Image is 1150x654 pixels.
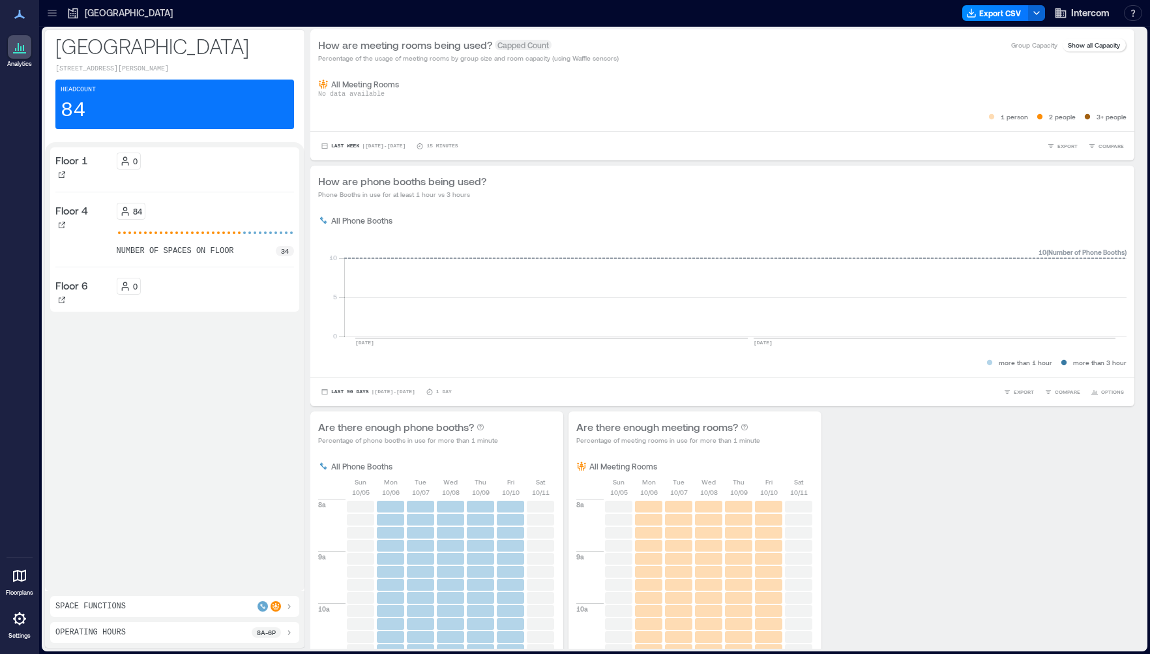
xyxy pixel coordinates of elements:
[576,499,584,510] p: 8a
[576,604,588,614] p: 10a
[642,477,656,487] p: Mon
[6,589,33,597] p: Floorplans
[415,477,426,487] p: Tue
[412,487,430,498] p: 10/07
[670,487,688,498] p: 10/07
[1073,357,1127,368] p: more than 3 hour
[85,7,173,20] p: [GEOGRAPHIC_DATA]
[281,246,289,256] p: 34
[257,627,276,638] p: 8a - 6p
[1088,385,1127,398] button: OPTIONS
[673,477,685,487] p: Tue
[1049,111,1076,122] p: 2 people
[1001,385,1037,398] button: EXPORT
[318,173,486,189] p: How are phone booths being used?
[730,487,748,498] p: 10/09
[754,340,773,346] text: [DATE]
[384,477,398,487] p: Mon
[700,487,718,498] p: 10/08
[333,332,337,340] tspan: 0
[1011,40,1057,50] p: Group Capacity
[760,487,778,498] p: 10/10
[55,33,294,59] p: [GEOGRAPHIC_DATA]
[318,499,326,510] p: 8a
[962,5,1029,21] button: Export CSV
[133,206,142,216] p: 84
[329,254,337,261] tspan: 10
[318,604,330,614] p: 10a
[331,79,399,89] p: All Meeting Rooms
[436,388,452,396] p: 1 Day
[1098,142,1124,150] span: COMPARE
[1101,388,1124,396] span: OPTIONS
[1001,111,1028,122] p: 1 person
[495,40,552,50] span: Capped Count
[443,477,458,487] p: Wed
[733,477,745,487] p: Thu
[55,153,88,168] p: Floor 1
[1042,385,1083,398] button: COMPARE
[701,477,716,487] p: Wed
[133,281,138,291] p: 0
[589,461,657,471] p: All Meeting Rooms
[1055,388,1080,396] span: COMPARE
[333,293,337,301] tspan: 5
[61,98,85,124] p: 84
[318,89,1127,100] p: No data available
[1097,111,1127,122] p: 3+ people
[790,487,808,498] p: 10/11
[1057,142,1078,150] span: EXPORT
[576,419,738,435] p: Are there enough meeting rooms?
[7,60,32,68] p: Analytics
[55,203,88,218] p: Floor 4
[117,246,234,256] p: number of spaces on floor
[318,419,474,435] p: Are there enough phone booths?
[318,140,408,153] button: Last Week |[DATE]-[DATE]
[576,552,584,562] p: 9a
[1085,140,1127,153] button: COMPARE
[318,435,498,445] p: Percentage of phone booths in use for more than 1 minute
[55,278,88,293] p: Floor 6
[765,477,773,487] p: Fri
[1050,3,1113,23] button: Intercom
[2,560,37,601] a: Floorplans
[355,477,366,487] p: Sun
[507,477,514,487] p: Fri
[318,53,619,63] p: Percentage of the usage of meeting rooms by group size and room capacity (using Waffle sensors)
[318,189,486,200] p: Phone Booths in use for at least 1 hour vs 3 hours
[331,215,392,226] p: All Phone Booths
[352,487,370,498] p: 10/05
[472,487,490,498] p: 10/09
[4,603,35,644] a: Settings
[331,461,392,471] p: All Phone Booths
[426,142,458,150] p: 15 minutes
[532,487,550,498] p: 10/11
[1068,40,1120,50] p: Show all Capacity
[133,156,138,166] p: 0
[382,487,400,498] p: 10/06
[55,627,126,638] p: Operating Hours
[536,477,545,487] p: Sat
[318,385,418,398] button: Last 90 Days |[DATE]-[DATE]
[502,487,520,498] p: 10/10
[3,31,36,72] a: Analytics
[318,552,326,562] p: 9a
[576,435,760,445] p: Percentage of meeting rooms in use for more than 1 minute
[794,477,803,487] p: Sat
[318,37,492,53] p: How are meeting rooms being used?
[613,477,625,487] p: Sun
[55,601,126,612] p: Space Functions
[610,487,628,498] p: 10/05
[999,357,1052,368] p: more than 1 hour
[8,632,31,640] p: Settings
[640,487,658,498] p: 10/06
[355,340,374,346] text: [DATE]
[1044,140,1080,153] button: EXPORT
[61,85,96,95] p: Headcount
[475,477,486,487] p: Thu
[1071,7,1110,20] span: Intercom
[1014,388,1034,396] span: EXPORT
[442,487,460,498] p: 10/08
[55,64,294,74] p: [STREET_ADDRESS][PERSON_NAME]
